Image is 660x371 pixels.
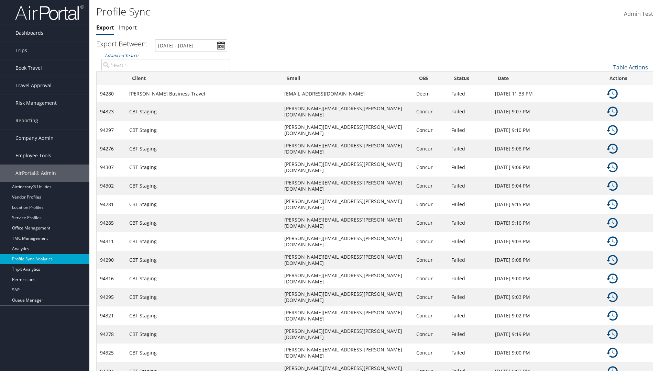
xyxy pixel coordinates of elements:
[492,344,603,362] td: [DATE] 9:00 PM
[413,306,448,325] td: Concur
[281,288,413,306] td: [PERSON_NAME][EMAIL_ADDRESS][PERSON_NAME][DOMAIN_NAME]
[281,232,413,251] td: [PERSON_NAME][EMAIL_ADDRESS][PERSON_NAME][DOMAIN_NAME]
[97,325,126,344] td: 94278
[607,126,618,133] a: Details
[101,59,230,71] input: Advanced Search
[607,199,618,210] img: ta-history.png
[97,251,126,269] td: 94290
[607,90,618,97] a: Details
[448,158,492,177] td: Failed
[413,269,448,288] td: Concur
[126,85,281,102] td: [PERSON_NAME] Business Travel
[448,102,492,121] td: Failed
[607,273,618,284] img: ta-history.png
[448,269,492,288] td: Failed
[126,288,281,306] td: CBT Staging
[607,330,618,337] a: Details
[624,3,653,25] a: Admin Test
[607,106,618,117] img: ta-history.png
[126,139,281,158] td: CBT Staging
[607,182,618,189] a: Details
[126,214,281,232] td: CBT Staging
[15,4,84,21] img: airportal-logo.png
[607,180,618,191] img: ta-history.png
[448,232,492,251] td: Failed
[492,139,603,158] td: [DATE] 9:08 PM
[607,236,618,247] img: ta-history.png
[126,121,281,139] td: CBT Staging
[413,251,448,269] td: Concur
[97,269,126,288] td: 94316
[607,217,618,228] img: ta-history.png
[492,306,603,325] td: [DATE] 9:02 PM
[96,4,467,19] h1: Profile Sync
[607,108,618,114] a: Details
[607,125,618,136] img: ta-history.png
[15,130,54,147] span: Company Admin
[413,121,448,139] td: Concur
[448,177,492,195] td: Failed
[97,158,126,177] td: 94307
[126,195,281,214] td: CBT Staging
[413,195,448,214] td: Concur
[448,121,492,139] td: Failed
[607,219,618,226] a: Details
[126,158,281,177] td: CBT Staging
[281,102,413,121] td: [PERSON_NAME][EMAIL_ADDRESS][PERSON_NAME][DOMAIN_NAME]
[607,310,618,321] img: ta-history.png
[492,72,603,85] th: Date: activate to sort column ascending
[492,325,603,344] td: [DATE] 9:19 PM
[492,288,603,306] td: [DATE] 9:03 PM
[413,85,448,102] td: Deem
[413,158,448,177] td: Concur
[126,325,281,344] td: CBT Staging
[492,158,603,177] td: [DATE] 9:06 PM
[281,195,413,214] td: [PERSON_NAME][EMAIL_ADDRESS][PERSON_NAME][DOMAIN_NAME]
[281,72,413,85] th: Email: activate to sort column ascending
[448,251,492,269] td: Failed
[492,269,603,288] td: [DATE] 9:00 PM
[448,72,492,85] th: Status: activate to sort column ascending
[155,39,227,52] input: [DATE] - [DATE]
[492,85,603,102] td: [DATE] 11:33 PM
[492,177,603,195] td: [DATE] 9:04 PM
[281,177,413,195] td: [PERSON_NAME][EMAIL_ADDRESS][PERSON_NAME][DOMAIN_NAME]
[492,121,603,139] td: [DATE] 9:10 PM
[607,347,618,358] img: ta-history.png
[492,251,603,269] td: [DATE] 9:08 PM
[97,232,126,251] td: 94311
[281,85,413,102] td: [EMAIL_ADDRESS][DOMAIN_NAME]
[126,251,281,269] td: CBT Staging
[15,112,38,129] span: Reporting
[119,24,137,31] a: Import
[448,195,492,214] td: Failed
[15,94,57,112] span: Risk Management
[492,102,603,121] td: [DATE] 9:07 PM
[492,214,603,232] td: [DATE] 9:16 PM
[126,269,281,288] td: CBT Staging
[281,306,413,325] td: [PERSON_NAME][EMAIL_ADDRESS][PERSON_NAME][DOMAIN_NAME]
[281,158,413,177] td: [PERSON_NAME][EMAIL_ADDRESS][PERSON_NAME][DOMAIN_NAME]
[413,288,448,306] td: Concur
[15,165,56,182] span: AirPortal® Admin
[607,201,618,207] a: Details
[281,325,413,344] td: [PERSON_NAME][EMAIL_ADDRESS][PERSON_NAME][DOMAIN_NAME]
[624,10,653,18] span: Admin Test
[97,139,126,158] td: 94276
[281,251,413,269] td: [PERSON_NAME][EMAIL_ADDRESS][PERSON_NAME][DOMAIN_NAME]
[413,139,448,158] td: Concur
[607,349,618,356] a: Details
[281,139,413,158] td: [PERSON_NAME][EMAIL_ADDRESS][PERSON_NAME][DOMAIN_NAME]
[607,143,618,154] img: ta-history.png
[607,256,618,263] a: Details
[448,139,492,158] td: Failed
[607,88,618,99] img: ta-history.png
[413,102,448,121] td: Concur
[448,214,492,232] td: Failed
[281,344,413,362] td: [PERSON_NAME][EMAIL_ADDRESS][PERSON_NAME][DOMAIN_NAME]
[413,344,448,362] td: Concur
[413,232,448,251] td: Concur
[448,325,492,344] td: Failed
[413,72,448,85] th: OBE: activate to sort column ascending
[97,121,126,139] td: 94297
